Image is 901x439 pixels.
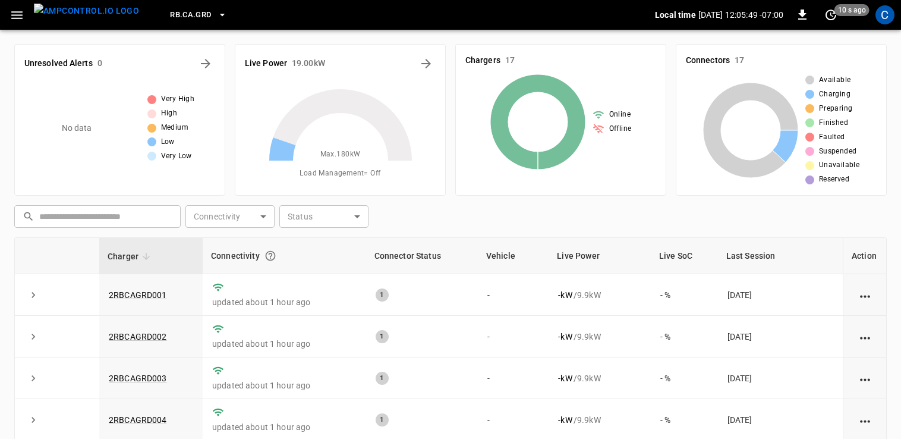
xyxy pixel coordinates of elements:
[109,332,167,341] a: 2RBCAGRD002
[292,57,325,70] h6: 19.00 kW
[212,338,357,350] p: updated about 1 hour ago
[212,296,357,308] p: updated about 1 hour ago
[843,238,886,274] th: Action
[558,289,572,301] p: - kW
[875,5,894,24] div: profile-icon
[376,289,389,302] div: 1
[478,358,549,399] td: -
[718,358,843,399] td: [DATE]
[165,4,231,27] button: RB.CA.GRD
[161,136,175,148] span: Low
[558,372,572,384] p: - kW
[821,5,840,24] button: set refresh interval
[376,413,389,427] div: 1
[858,289,872,301] div: action cell options
[698,9,783,21] p: [DATE] 12:05:49 -07:00
[718,316,843,358] td: [DATE]
[109,290,167,300] a: 2RBCAGRD001
[24,57,93,70] h6: Unresolved Alerts
[211,245,358,266] div: Connectivity
[819,146,857,158] span: Suspended
[478,274,549,316] td: -
[24,328,42,346] button: expand row
[655,9,696,21] p: Local time
[417,54,436,73] button: Energy Overview
[465,54,500,67] h6: Chargers
[651,358,718,399] td: - %
[558,414,641,426] div: / 9.9 kW
[478,238,549,274] th: Vehicle
[212,421,357,433] p: updated about 1 hour ago
[24,369,42,387] button: expand row
[558,289,641,301] div: / 9.9 kW
[819,117,848,129] span: Finished
[651,238,718,274] th: Live SoC
[549,238,650,274] th: Live Power
[505,54,515,67] h6: 17
[161,93,195,105] span: Very High
[651,316,718,358] td: - %
[24,286,42,304] button: expand row
[212,380,357,391] p: updated about 1 hour ago
[819,74,851,86] span: Available
[718,274,843,316] td: [DATE]
[109,374,167,383] a: 2RBCAGRD003
[819,159,859,171] span: Unavailable
[858,331,872,343] div: action cell options
[366,238,478,274] th: Connector Status
[651,274,718,316] td: - %
[245,57,287,70] h6: Live Power
[819,131,845,143] span: Faulted
[819,89,850,101] span: Charging
[376,330,389,343] div: 1
[858,372,872,384] div: action cell options
[300,168,380,180] span: Load Management = Off
[320,149,361,161] span: Max. 180 kW
[558,414,572,426] p: - kW
[109,415,167,425] a: 2RBCAGRD004
[97,57,102,70] h6: 0
[834,4,870,16] span: 10 s ago
[718,238,843,274] th: Last Session
[161,122,188,134] span: Medium
[609,123,632,135] span: Offline
[24,411,42,429] button: expand row
[170,8,211,22] span: RB.CA.GRD
[858,414,872,426] div: action cell options
[735,54,744,67] h6: 17
[558,331,572,343] p: - kW
[196,54,215,73] button: All Alerts
[161,150,192,162] span: Very Low
[62,122,92,134] p: No data
[376,372,389,385] div: 1
[34,4,139,18] img: ampcontrol.io logo
[260,245,281,266] button: Connection between the charger and our software.
[686,54,730,67] h6: Connectors
[558,331,641,343] div: / 9.9 kW
[478,316,549,358] td: -
[108,249,154,264] span: Charger
[819,174,849,186] span: Reserved
[558,372,641,384] div: / 9.9 kW
[609,109,631,121] span: Online
[161,108,178,120] span: High
[819,103,853,115] span: Preparing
